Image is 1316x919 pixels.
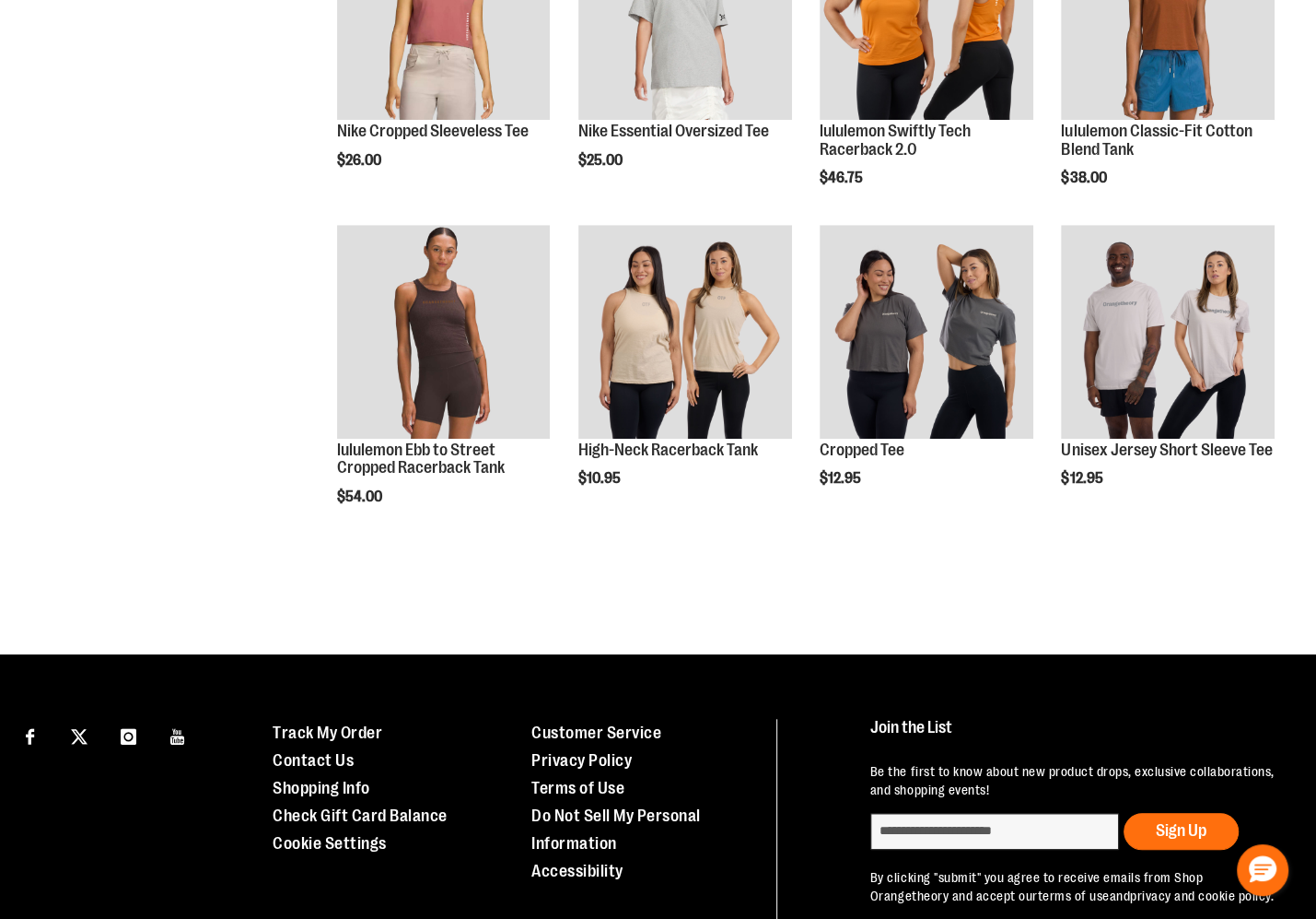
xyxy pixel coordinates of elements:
[328,216,560,552] div: product
[569,216,801,534] div: product
[1156,821,1206,840] span: Sign Up
[531,807,701,853] a: Do Not Sell My Personal Information
[820,225,1033,439] img: OTF Womens Crop Tee Grey
[531,862,623,880] a: Accessibility
[273,751,354,770] a: Contact Us
[870,868,1281,905] p: By clicking "submit" you agree to receive emails from Shop Orangetheory and accept our and
[870,813,1119,850] input: enter email
[273,807,448,825] a: Check Gift Card Balance
[870,719,1281,753] h4: Join the List
[820,170,866,186] span: $46.75
[531,751,632,770] a: Privacy Policy
[337,122,529,140] a: Nike Cropped Sleeveless Tee
[1052,216,1284,534] div: product
[1124,813,1239,850] button: Sign Up
[1130,889,1274,903] a: privacy and cookie policy.
[820,122,971,159] a: lululemon Swiftly Tech Racerback 2.0
[162,719,194,751] a: Visit our Youtube page
[578,225,792,442] a: OTF Womens CVC Racerback Tank Tan
[337,225,551,442] a: lululemon Ebb to Street Cropped Racerback Tank
[531,779,624,797] a: Terms of Use
[337,225,551,439] img: lululemon Ebb to Street Cropped Racerback Tank
[820,441,904,459] a: Cropped Tee
[820,470,864,487] span: $12.95
[578,225,792,439] img: OTF Womens CVC Racerback Tank Tan
[337,489,385,505] span: $54.00
[531,724,661,742] a: Customer Service
[1061,225,1275,442] a: OTF Unisex Jersey SS Tee Grey
[1061,170,1109,186] span: $38.00
[273,724,382,742] a: Track My Order
[273,834,387,853] a: Cookie Settings
[578,152,625,169] span: $25.00
[273,779,370,797] a: Shopping Info
[1061,225,1275,439] img: OTF Unisex Jersey SS Tee Grey
[578,470,623,487] span: $10.95
[1061,441,1272,459] a: Unisex Jersey Short Sleeve Tee
[337,152,384,169] span: $26.00
[578,122,769,140] a: Nike Essential Oversized Tee
[1037,889,1109,903] a: terms of use
[1061,122,1252,159] a: lululemon Classic-Fit Cotton Blend Tank
[870,762,1281,799] p: Be the first to know about new product drops, exclusive collaborations, and shopping events!
[578,441,758,459] a: High-Neck Racerback Tank
[810,216,1042,534] div: product
[14,719,46,751] a: Visit our Facebook page
[337,441,505,477] a: lululemon Ebb to Street Cropped Racerback Tank
[1237,844,1288,896] button: Hello, have a question? Let’s chat.
[112,719,145,751] a: Visit our Instagram page
[71,728,87,745] img: Twitter
[1061,470,1105,487] span: $12.95
[820,225,1033,442] a: OTF Womens Crop Tee Grey
[64,719,96,751] a: Visit our X page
